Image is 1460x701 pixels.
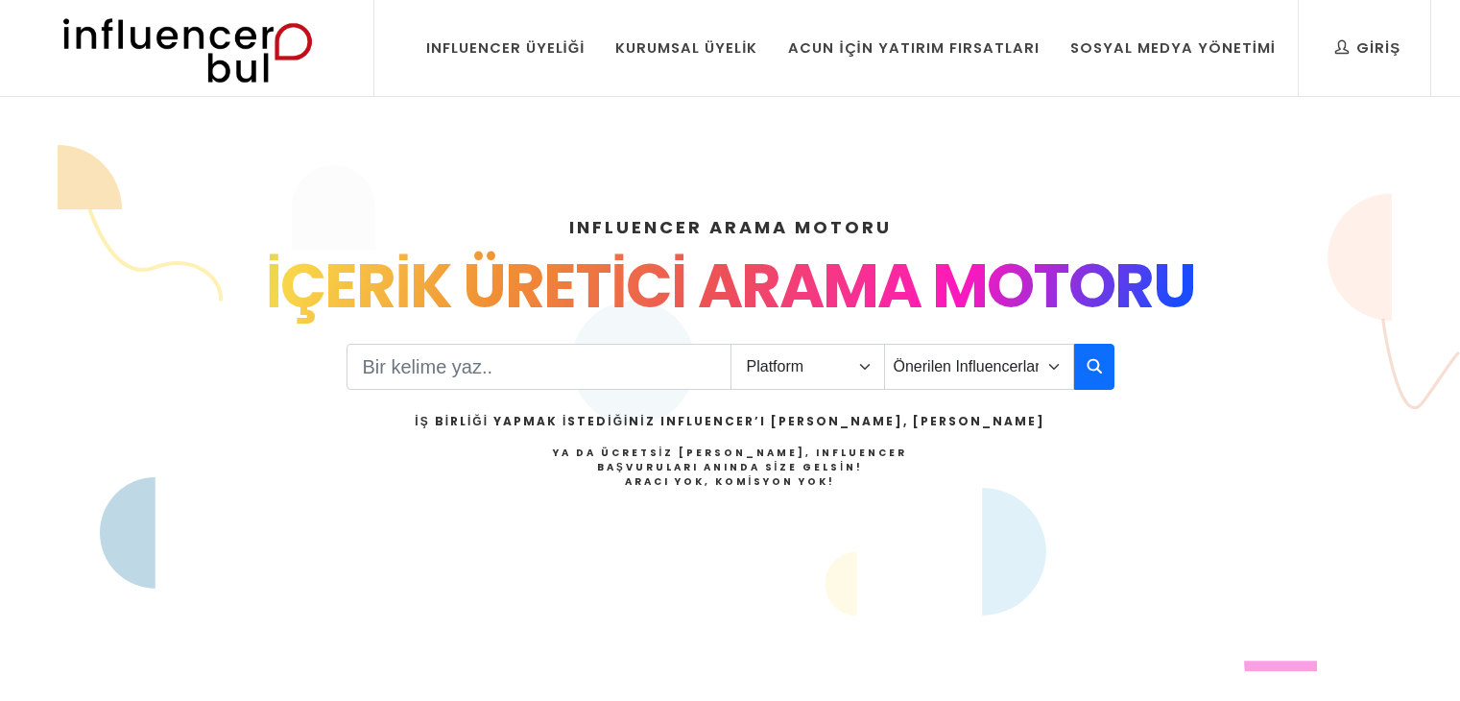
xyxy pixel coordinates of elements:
[415,446,1044,489] h4: Ya da Ücretsiz [PERSON_NAME], Influencer Başvuruları Anında Size Gelsin!
[347,344,731,390] input: Search
[1070,37,1276,59] div: Sosyal Medya Yönetimi
[625,474,836,489] strong: Aracı Yok, Komisyon Yok!
[1335,37,1400,59] div: Giriş
[415,413,1044,430] h2: İş Birliği Yapmak İstediğiniz Influencer’ı [PERSON_NAME], [PERSON_NAME]
[788,37,1039,59] div: Acun İçin Yatırım Fırsatları
[108,240,1352,332] div: İÇERİK ÜRETİCİ ARAMA MOTORU
[426,37,586,59] div: Influencer Üyeliği
[108,214,1352,240] h4: INFLUENCER ARAMA MOTORU
[615,37,757,59] div: Kurumsal Üyelik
